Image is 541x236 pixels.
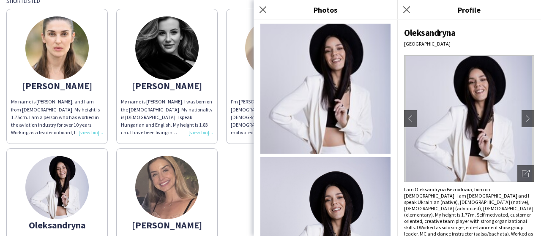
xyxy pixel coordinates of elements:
div: Open photos pop-in [517,165,534,182]
div: My name is [PERSON_NAME], and I am from [DEMOGRAPHIC_DATA]. My height is 1.75cm. I am a person wh... [11,98,103,136]
div: Oleksandryna [11,221,103,229]
h3: Photos [254,4,397,15]
div: [PERSON_NAME] [11,82,103,90]
img: thumb-67dbbf4d779c2.jpeg [135,16,199,80]
div: I’m [PERSON_NAME] from [DEMOGRAPHIC_DATA], born on [DEMOGRAPHIC_DATA], 165cm. I’m [DEMOGRAPHIC_DA... [231,98,323,136]
div: [PERSON_NAME] [121,221,213,229]
div: [PERSON_NAME] [121,82,213,90]
img: thumb-2a57d731-b7b6-492a-b9b5-2b59371f8645.jpg [135,156,199,219]
h3: Profile [397,4,541,15]
img: thumb-16696507296384d9299f0db.jpeg [245,16,309,80]
img: Crew photo 0 [260,24,391,154]
img: Crew avatar or photo [404,55,534,182]
div: My name is [PERSON_NAME]. I was born on the [DEMOGRAPHIC_DATA]. My nationality is [DEMOGRAPHIC_DA... [121,98,213,136]
img: thumb-66dc0e5ce1933.jpg [25,16,89,80]
img: thumb-662b7dc40f52e.jpeg [25,156,89,219]
div: Oleksandryna [404,27,534,38]
div: Ines [231,82,323,90]
div: [GEOGRAPHIC_DATA] [404,41,534,47]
